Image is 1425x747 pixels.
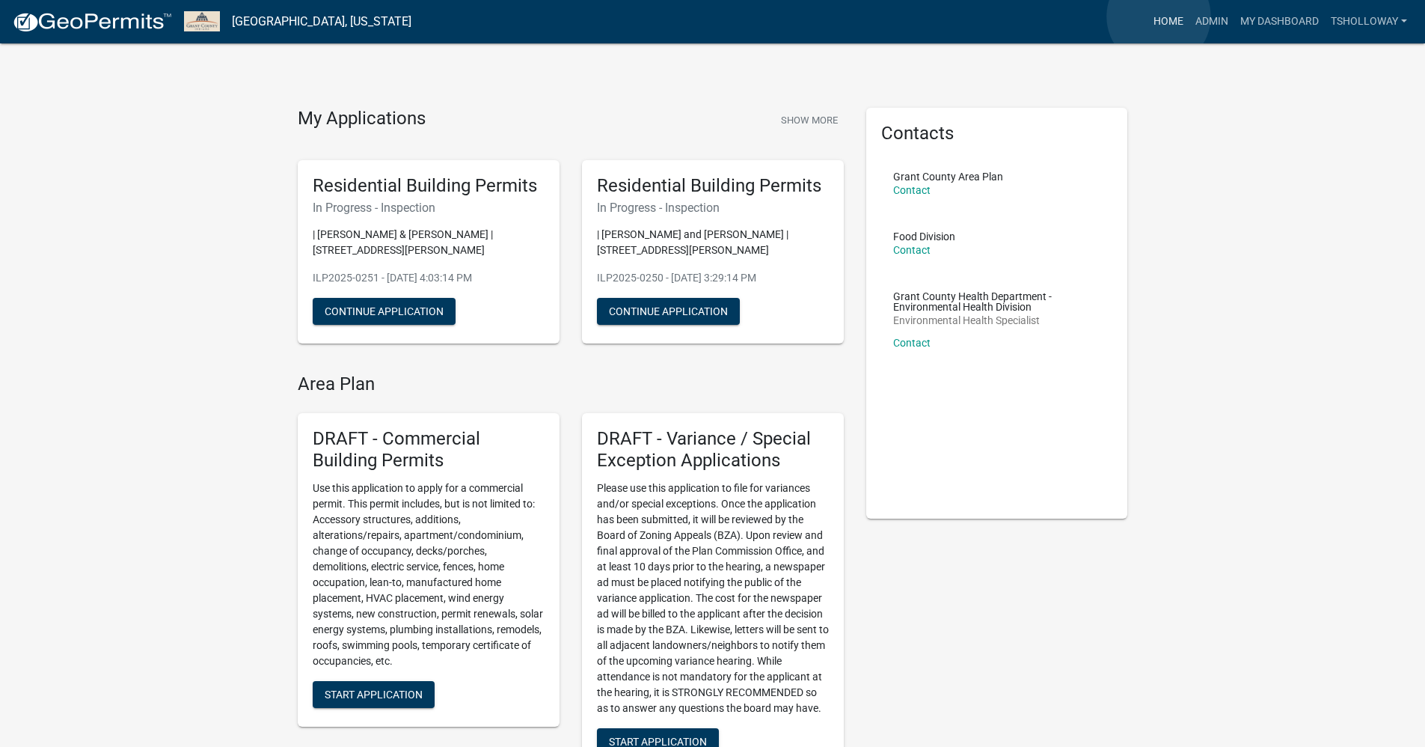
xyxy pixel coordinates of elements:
p: ILP2025-0251 - [DATE] 4:03:14 PM [313,270,545,286]
button: Show More [775,108,844,132]
h6: In Progress - Inspection [313,201,545,215]
h5: Contacts [881,123,1113,144]
a: Contact [893,184,931,196]
p: Food Division [893,231,955,242]
h4: My Applications [298,108,426,130]
span: Start Application [609,735,707,747]
p: Use this application to apply for a commercial permit. This permit includes, but is not limited t... [313,481,545,669]
span: Start Application [325,688,423,700]
p: | [PERSON_NAME] & [PERSON_NAME] | [STREET_ADDRESS][PERSON_NAME] [313,227,545,258]
p: Environmental Health Specialist [893,315,1101,326]
a: Home [1147,7,1189,36]
a: Contact [893,244,931,256]
h5: DRAFT - Variance / Special Exception Applications [597,428,829,472]
h6: In Progress - Inspection [597,201,829,215]
p: Please use this application to file for variances and/or special exceptions. Once the application... [597,481,829,716]
h5: Residential Building Permits [313,175,545,197]
a: Contact [893,337,931,349]
img: Grant County, Indiana [184,11,220,31]
h5: Residential Building Permits [597,175,829,197]
button: Continue Application [313,298,456,325]
p: Grant County Health Department - Environmental Health Division [893,291,1101,312]
button: Continue Application [597,298,740,325]
h4: Area Plan [298,373,844,395]
p: ILP2025-0250 - [DATE] 3:29:14 PM [597,270,829,286]
a: Admin [1189,7,1234,36]
p: Grant County Area Plan [893,171,1003,182]
button: Start Application [313,681,435,708]
a: [GEOGRAPHIC_DATA], [US_STATE] [232,9,411,34]
a: tsholloway [1325,7,1413,36]
h5: DRAFT - Commercial Building Permits [313,428,545,472]
a: My Dashboard [1234,7,1325,36]
p: | [PERSON_NAME] and [PERSON_NAME] | [STREET_ADDRESS][PERSON_NAME] [597,227,829,258]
